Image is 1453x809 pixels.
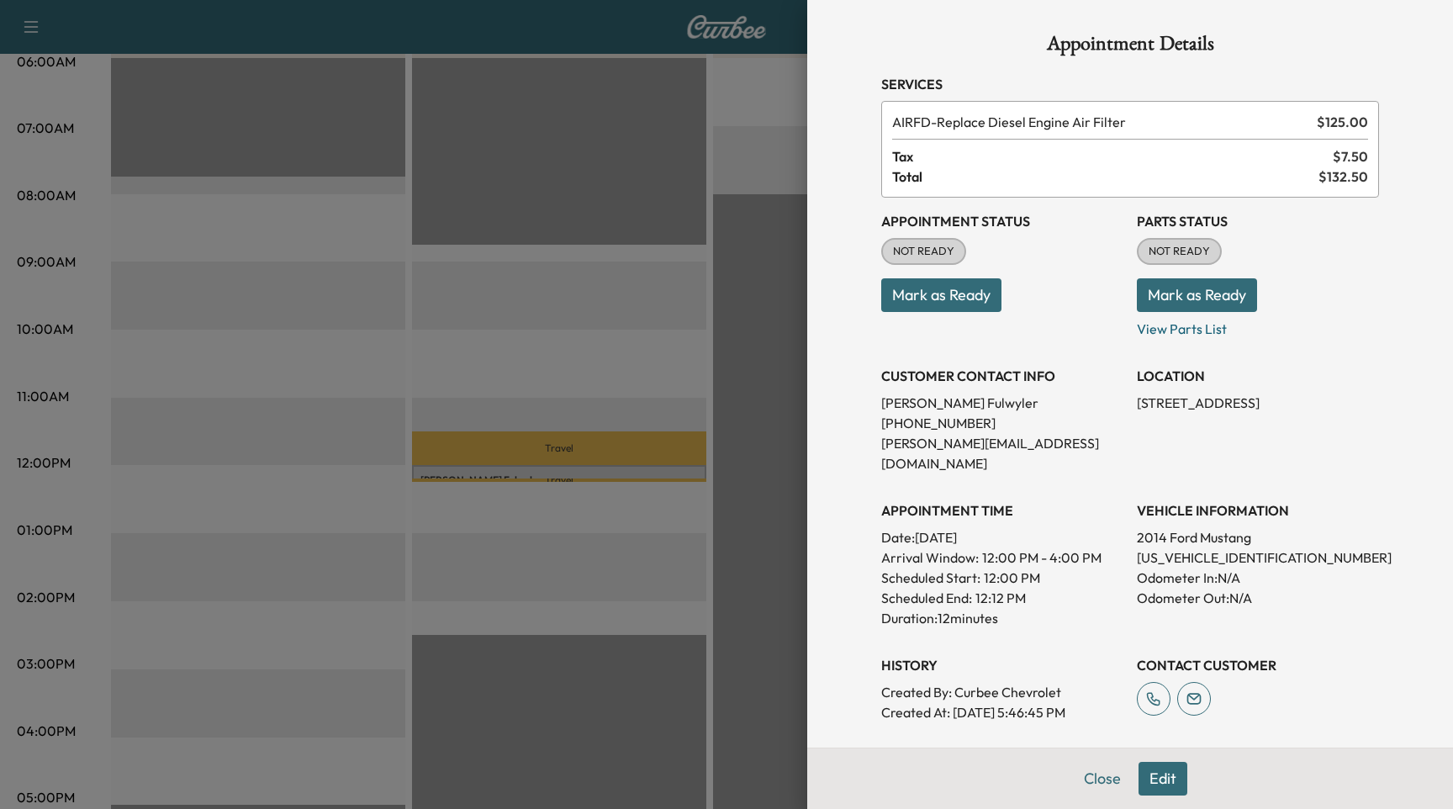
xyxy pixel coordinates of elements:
[1137,366,1379,386] h3: LOCATION
[1137,211,1379,231] h3: Parts Status
[1139,762,1187,796] button: Edit
[881,366,1123,386] h3: CUSTOMER CONTACT INFO
[1137,278,1257,312] button: Mark as Ready
[1318,167,1368,187] span: $ 132.50
[881,655,1123,675] h3: History
[1137,547,1379,568] p: [US_VEHICLE_IDENTIFICATION_NUMBER]
[892,146,1333,167] span: Tax
[881,608,1123,628] p: Duration: 12 minutes
[982,547,1102,568] span: 12:00 PM - 4:00 PM
[881,74,1379,94] h3: Services
[892,112,1310,132] span: Replace Diesel Engine Air Filter
[1137,500,1379,521] h3: VEHICLE INFORMATION
[881,527,1123,547] p: Date: [DATE]
[881,702,1123,722] p: Created At : [DATE] 5:46:45 PM
[881,278,1001,312] button: Mark as Ready
[1317,112,1368,132] span: $ 125.00
[881,500,1123,521] h3: APPOINTMENT TIME
[881,588,972,608] p: Scheduled End:
[881,211,1123,231] h3: Appointment Status
[1137,527,1379,547] p: 2014 Ford Mustang
[1137,655,1379,675] h3: CONTACT CUSTOMER
[1139,243,1220,260] span: NOT READY
[881,34,1379,61] h1: Appointment Details
[881,547,1123,568] p: Arrival Window:
[1333,146,1368,167] span: $ 7.50
[975,588,1026,608] p: 12:12 PM
[1137,568,1379,588] p: Odometer In: N/A
[984,568,1040,588] p: 12:00 PM
[1137,588,1379,608] p: Odometer Out: N/A
[892,167,1318,187] span: Total
[1137,312,1379,339] p: View Parts List
[881,568,980,588] p: Scheduled Start:
[881,393,1123,413] p: [PERSON_NAME] Fulwyler
[883,243,964,260] span: NOT READY
[881,433,1123,473] p: [PERSON_NAME][EMAIL_ADDRESS][DOMAIN_NAME]
[1137,393,1379,413] p: [STREET_ADDRESS]
[1073,762,1132,796] button: Close
[881,682,1123,702] p: Created By : Curbee Chevrolet
[881,413,1123,433] p: [PHONE_NUMBER]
